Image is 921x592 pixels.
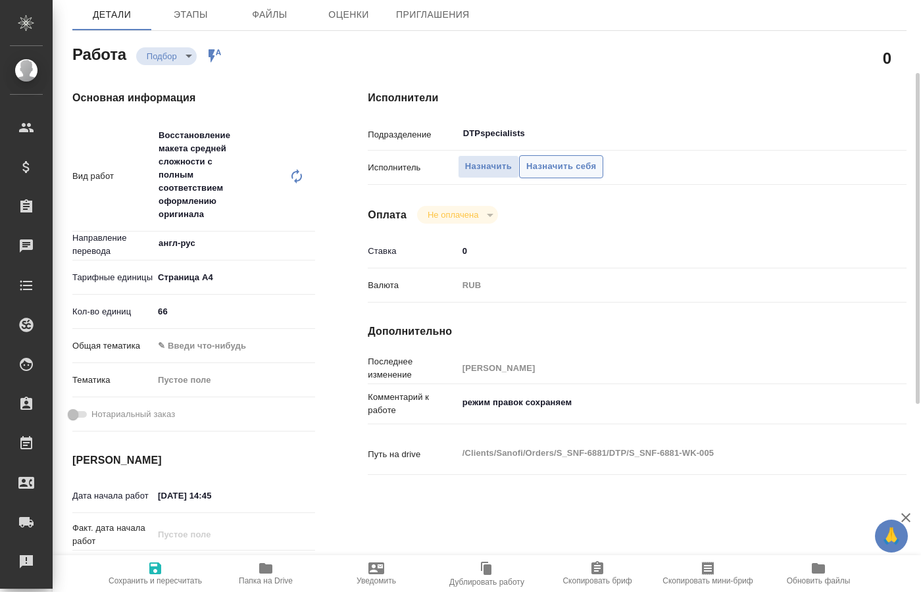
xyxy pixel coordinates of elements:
[368,324,907,339] h4: Дополнительно
[153,335,315,357] div: ✎ Введи что-нибудь
[153,525,268,544] input: Пустое поле
[158,339,299,353] div: ✎ Введи что-нибудь
[855,132,857,135] button: Open
[449,578,524,587] span: Дублировать работу
[91,408,175,421] span: Нотариальный заказ
[465,159,512,174] span: Назначить
[317,7,380,23] span: Оценки
[458,241,862,260] input: ✎ Введи что-нибудь
[72,41,126,65] h2: Работа
[238,7,301,23] span: Файлы
[72,453,315,468] h4: [PERSON_NAME]
[763,555,874,592] button: Обновить файлы
[875,520,908,553] button: 🙏
[883,47,891,69] h2: 0
[159,7,222,23] span: Этапы
[80,7,143,23] span: Детали
[458,442,862,464] textarea: /Clients/Sanofi/Orders/S_SNF-6881/DTP/S_SNF-6881-WK-005
[72,232,153,258] p: Направление перевода
[880,522,903,550] span: 🙏
[458,391,862,414] textarea: режим правок сохраняем
[153,302,315,321] input: ✎ Введи что-нибудь
[368,161,457,174] p: Исполнитель
[136,47,197,65] div: Подбор
[158,374,299,387] div: Пустое поле
[458,155,519,178] button: Назначить
[368,207,407,223] h4: Оплата
[562,576,632,585] span: Скопировать бриф
[211,555,321,592] button: Папка на Drive
[368,90,907,106] h4: Исполнители
[417,206,498,224] div: Подбор
[321,555,432,592] button: Уведомить
[153,486,268,505] input: ✎ Введи что-нибудь
[458,358,862,378] input: Пустое поле
[368,355,457,382] p: Последнее изменение
[368,128,457,141] p: Подразделение
[72,374,153,387] p: Тематика
[542,555,653,592] button: Скопировать бриф
[239,576,293,585] span: Папка на Drive
[368,245,457,258] p: Ставка
[100,555,211,592] button: Сохранить и пересчитать
[519,155,603,178] button: Назначить себя
[72,489,153,503] p: Дата начала работ
[368,391,457,417] p: Комментарий к работе
[458,274,862,297] div: RUB
[109,576,202,585] span: Сохранить и пересчитать
[653,555,763,592] button: Скопировать мини-бриф
[787,576,851,585] span: Обновить файлы
[526,159,596,174] span: Назначить себя
[72,305,153,318] p: Кол-во единиц
[72,339,153,353] p: Общая тематика
[396,7,470,23] span: Приглашения
[368,448,457,461] p: Путь на drive
[153,369,315,391] div: Пустое поле
[153,266,315,289] div: Страница А4
[308,242,311,245] button: Open
[72,90,315,106] h4: Основная информация
[432,555,542,592] button: Дублировать работу
[357,576,396,585] span: Уведомить
[72,522,153,548] p: Факт. дата начала работ
[72,170,153,183] p: Вид работ
[368,279,457,292] p: Валюта
[72,271,153,284] p: Тарифные единицы
[662,576,753,585] span: Скопировать мини-бриф
[424,209,482,220] button: Не оплачена
[143,51,181,62] button: Подбор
